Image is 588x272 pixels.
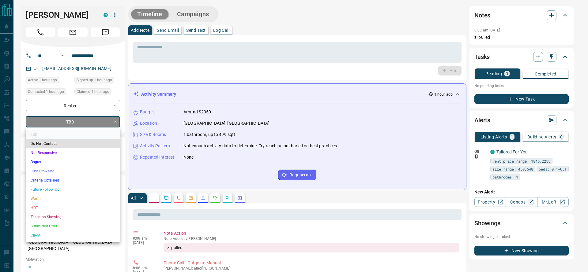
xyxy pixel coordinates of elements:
li: Taken on Showings [26,212,120,222]
li: Warm [26,194,120,203]
li: Just Browsing [26,167,120,176]
li: Bogus [26,157,120,167]
li: Not Responsive [26,148,120,157]
li: HOT [26,203,120,212]
li: Future Follow Up [26,185,120,194]
li: Do Not Contact [26,139,120,148]
li: Client [26,231,120,240]
li: Submitted Offer [26,222,120,231]
li: Criteria Obtained [26,176,120,185]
